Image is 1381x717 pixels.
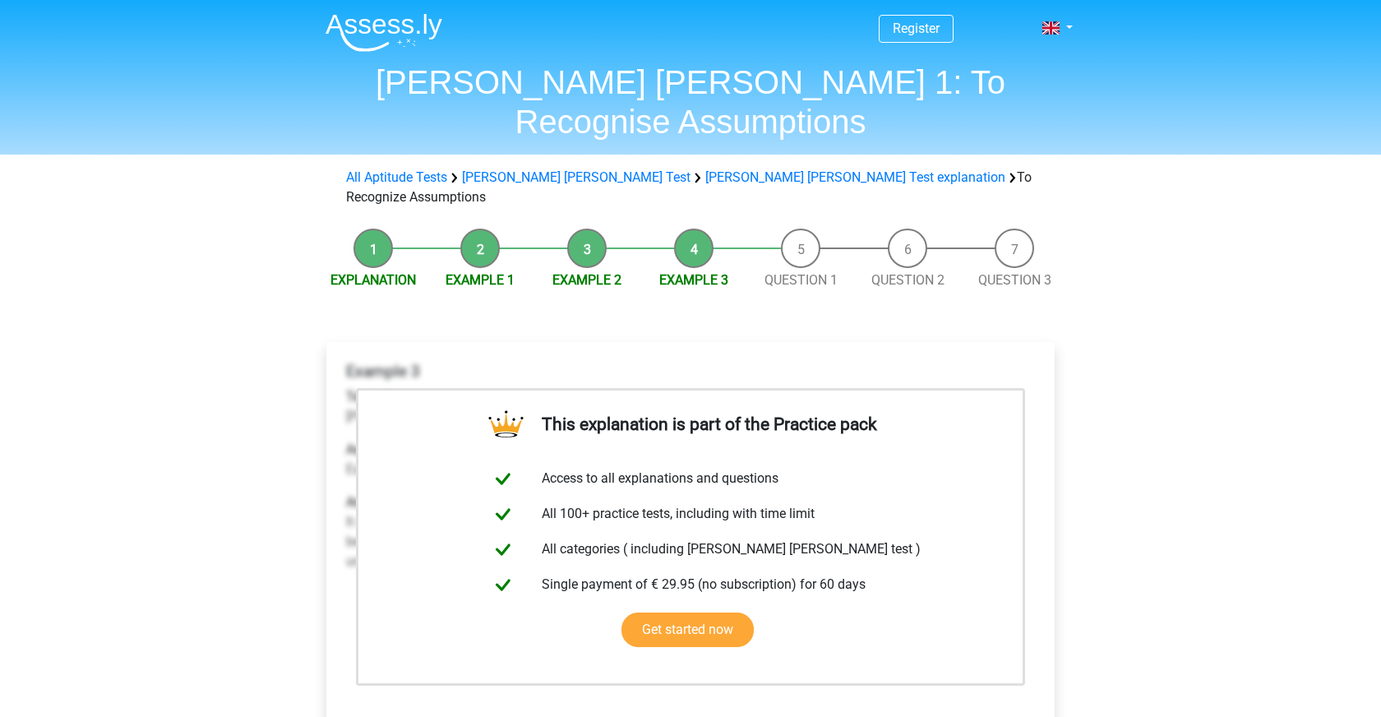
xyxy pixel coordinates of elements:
[346,362,420,381] b: Example 3
[764,272,838,288] a: Question 1
[893,21,940,36] a: Register
[346,442,416,457] b: Assumption
[339,168,1042,207] div: To Recognize Assumptions
[462,169,690,185] a: [PERSON_NAME] [PERSON_NAME] Test
[330,272,416,288] a: Explanation
[346,440,1035,479] p: Eating chips is the main reason [PERSON_NAME] isn't losing weight right now.
[346,169,447,185] a: All Aptitude Tests
[346,494,389,510] b: Answer
[978,272,1051,288] a: Question 3
[346,387,1035,427] p: [PERSON_NAME] should eat less chips to lose weight for the bike race [DATE].
[312,62,1069,141] h1: [PERSON_NAME] [PERSON_NAME] 1: To Recognise Assumptions
[871,272,945,288] a: Question 2
[346,389,371,405] b: Text
[446,272,515,288] a: Example 1
[346,493,1035,571] p: It doesn't need to be assumed that eating chips are the main reason [PERSON_NAME] doesn't lose we...
[705,169,1005,185] a: [PERSON_NAME] [PERSON_NAME] Test explanation
[659,272,728,288] a: Example 3
[621,613,754,647] a: Get started now
[552,272,621,288] a: Example 2
[326,13,442,52] img: Assessly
